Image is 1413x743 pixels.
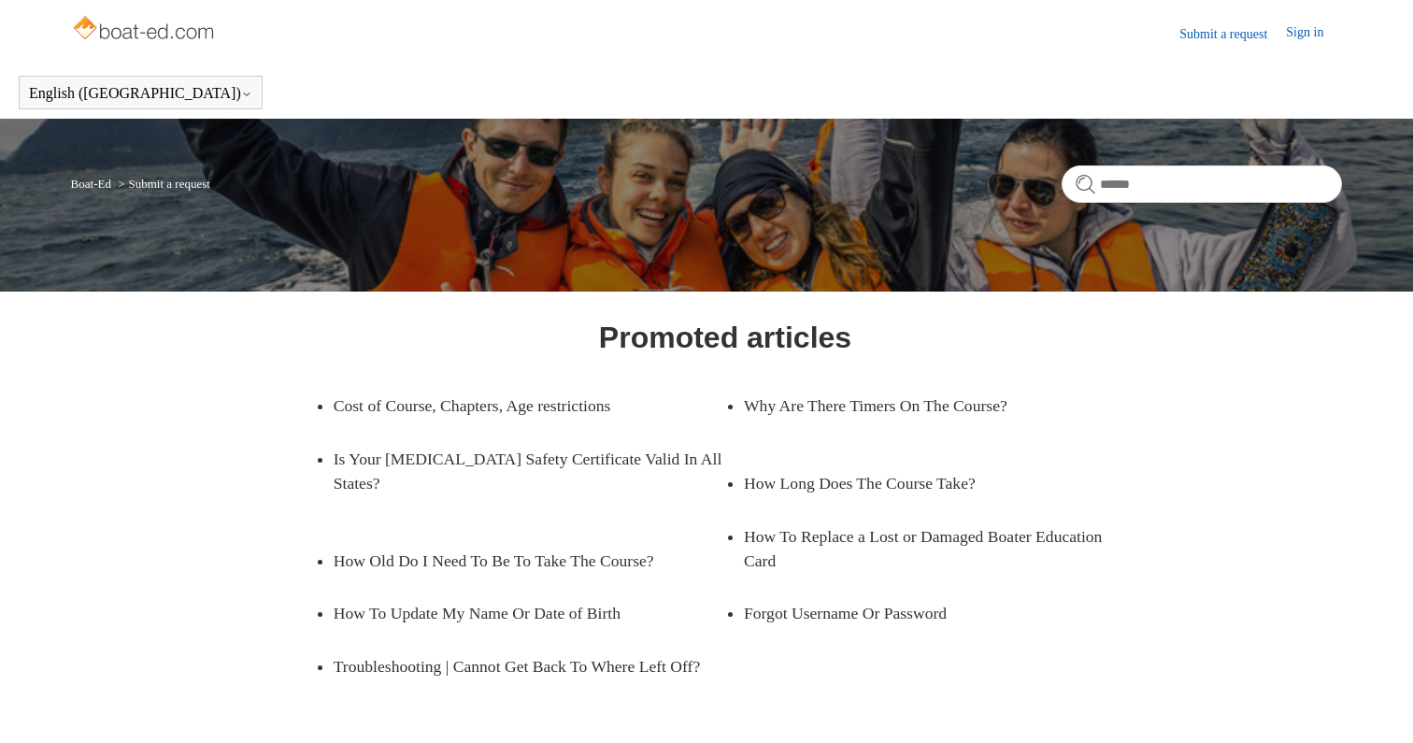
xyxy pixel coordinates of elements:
[744,379,1107,432] a: Why Are There Timers On The Course?
[334,535,697,587] a: How Old Do I Need To Be To Take The Course?
[744,510,1135,588] a: How To Replace a Lost or Damaged Boater Education Card
[1179,24,1286,44] a: Submit a request
[71,11,220,49] img: Boat-Ed Help Center home page
[71,177,115,191] li: Boat-Ed
[334,587,697,639] a: How To Update My Name Or Date of Birth
[1286,22,1342,45] a: Sign in
[334,379,697,432] a: Cost of Course, Chapters, Age restrictions
[334,640,725,693] a: Troubleshooting | Cannot Get Back To Where Left Off?
[599,315,851,360] h1: Promoted articles
[114,177,210,191] li: Submit a request
[744,587,1107,639] a: Forgot Username Or Password
[744,457,1107,509] a: How Long Does The Course Take?
[334,433,725,510] a: Is Your [MEDICAL_DATA] Safety Certificate Valid In All States?
[29,85,252,102] button: English ([GEOGRAPHIC_DATA])
[71,177,111,191] a: Boat-Ed
[1062,165,1342,203] input: Search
